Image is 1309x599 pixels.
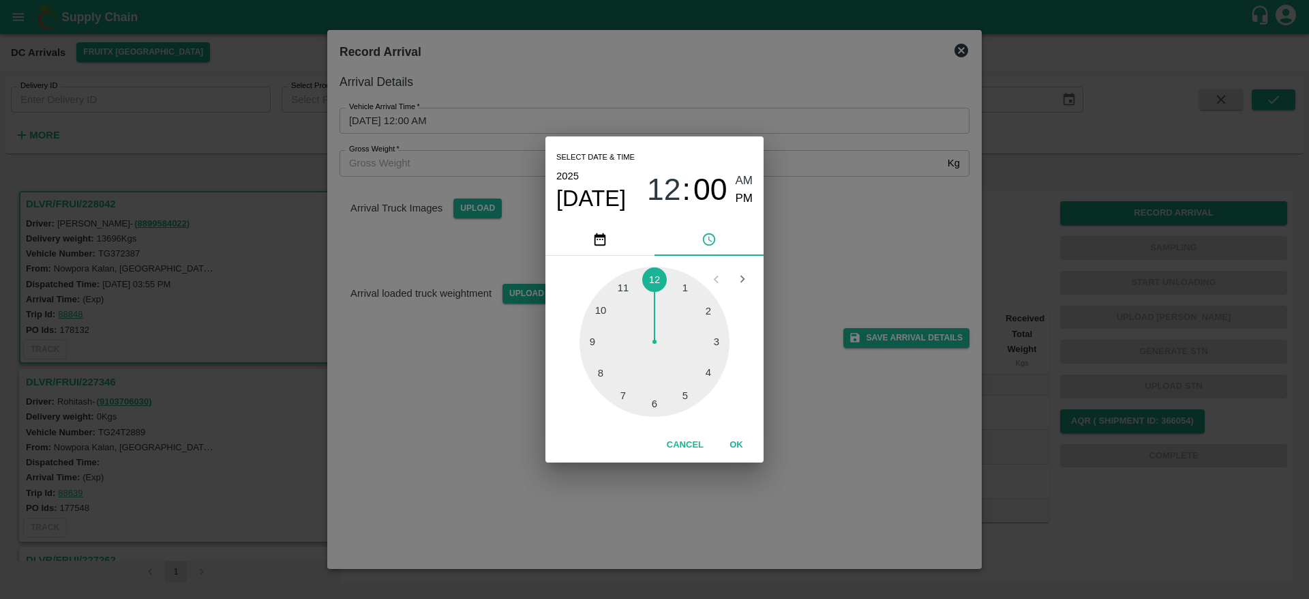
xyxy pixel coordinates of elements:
span: Select date & time [556,147,635,168]
button: pick time [654,223,764,256]
button: 00 [693,172,727,208]
button: 12 [647,172,681,208]
button: Cancel [661,433,709,457]
button: 2025 [556,167,579,185]
button: AM [736,172,753,190]
button: [DATE] [556,185,626,212]
button: PM [736,190,753,208]
button: OK [714,433,758,457]
button: Open next view [729,266,755,292]
button: pick date [545,223,654,256]
span: 12 [647,172,681,207]
span: : [682,172,691,208]
span: 00 [693,172,727,207]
